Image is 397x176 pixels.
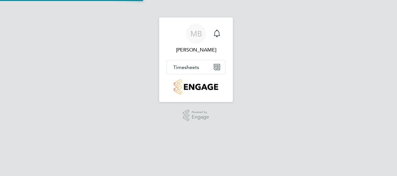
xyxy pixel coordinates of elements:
[192,110,209,115] span: Powered by
[159,17,233,102] nav: Main navigation
[173,64,199,70] span: Timesheets
[190,30,202,38] span: MB
[192,115,209,120] span: Engage
[167,24,225,54] a: MB[PERSON_NAME]
[183,110,209,121] a: Powered byEngage
[167,79,225,95] a: Go to home page
[167,60,225,74] button: Timesheets
[167,46,225,54] span: Mark Burnett
[174,79,218,95] img: countryside-properties-logo-retina.png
